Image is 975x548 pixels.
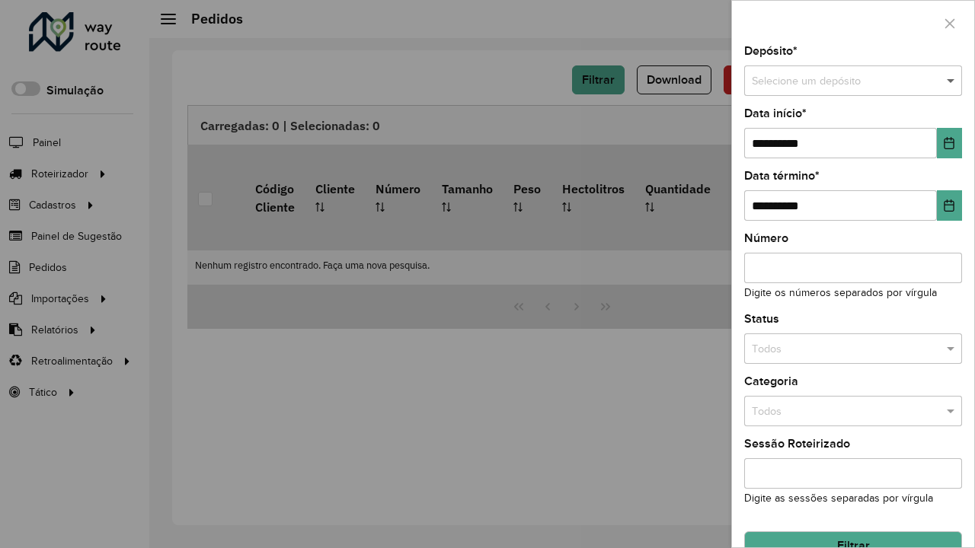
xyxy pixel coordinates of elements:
[744,229,788,247] label: Número
[744,310,779,328] label: Status
[744,42,798,60] label: Depósito
[937,128,962,158] button: Choose Date
[744,372,798,390] label: Categoria
[744,104,807,123] label: Data início
[744,492,933,504] small: Digite as sessões separadas por vírgula
[744,287,937,298] small: Digite os números separados por vírgula
[937,190,962,221] button: Choose Date
[744,435,850,453] label: Sessão Roteirizado
[744,167,820,185] label: Data término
